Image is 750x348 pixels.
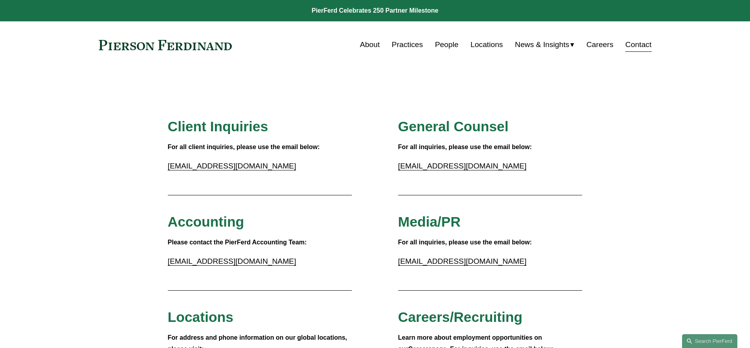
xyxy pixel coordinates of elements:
span: Careers/Recruiting [398,309,523,325]
a: Practices [392,37,423,52]
a: About [360,37,380,52]
a: [EMAIL_ADDRESS][DOMAIN_NAME] [168,162,296,170]
span: General Counsel [398,119,509,134]
strong: For all client inquiries, please use the email below: [168,144,320,150]
span: Client Inquiries [168,119,268,134]
span: Locations [168,309,233,325]
a: [EMAIL_ADDRESS][DOMAIN_NAME] [168,257,296,265]
a: Contact [625,37,651,52]
a: People [435,37,459,52]
strong: For all inquiries, please use the email below: [398,144,532,150]
a: [EMAIL_ADDRESS][DOMAIN_NAME] [398,162,526,170]
a: Search this site [682,334,737,348]
span: News & Insights [515,38,570,52]
a: Careers [586,37,613,52]
strong: Please contact the PierFerd Accounting Team: [168,239,307,246]
a: Locations [470,37,503,52]
span: Media/PR [398,214,461,229]
a: [EMAIL_ADDRESS][DOMAIN_NAME] [398,257,526,265]
span: Accounting [168,214,244,229]
a: folder dropdown [515,37,575,52]
strong: For all inquiries, please use the email below: [398,239,532,246]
